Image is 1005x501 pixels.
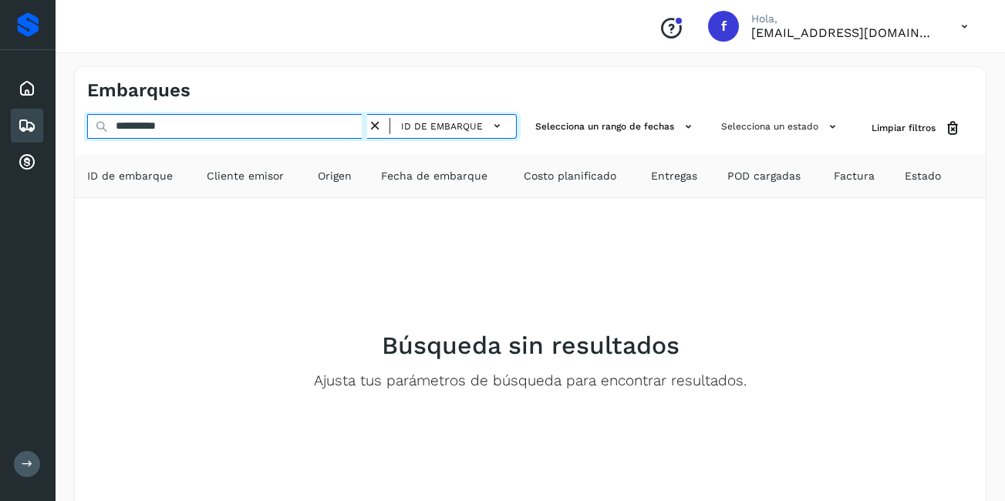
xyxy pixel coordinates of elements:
[859,114,973,143] button: Limpiar filtros
[401,119,483,133] span: ID de embarque
[382,331,680,360] h2: Búsqueda sin resultados
[207,168,284,184] span: Cliente emisor
[11,146,43,180] div: Cuentas por cobrar
[715,114,847,140] button: Selecciona un estado
[381,168,487,184] span: Fecha de embarque
[87,79,191,102] h4: Embarques
[872,121,936,135] span: Limpiar filtros
[524,168,616,184] span: Costo planificado
[751,12,936,25] p: Hola,
[751,25,936,40] p: facturacion@protransport.com.mx
[11,109,43,143] div: Embarques
[87,168,173,184] span: ID de embarque
[834,168,875,184] span: Factura
[727,168,801,184] span: POD cargadas
[314,372,747,390] p: Ajusta tus parámetros de búsqueda para encontrar resultados.
[11,72,43,106] div: Inicio
[318,168,352,184] span: Origen
[905,168,941,184] span: Estado
[651,168,697,184] span: Entregas
[396,115,510,137] button: ID de embarque
[529,114,703,140] button: Selecciona un rango de fechas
